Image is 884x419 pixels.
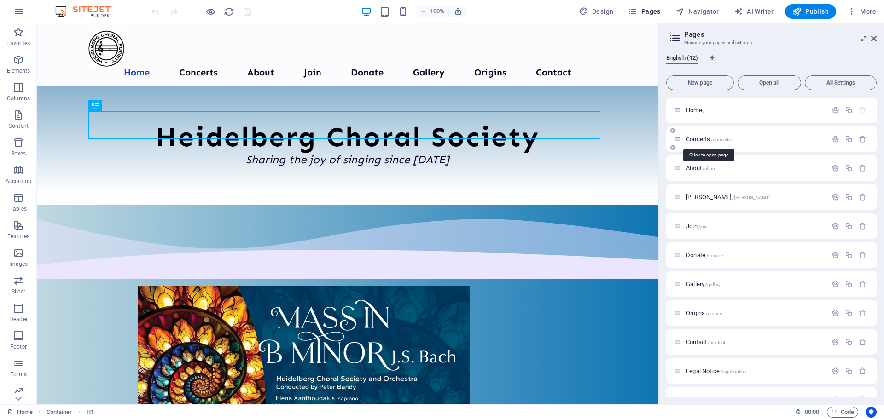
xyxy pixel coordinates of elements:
[683,368,827,374] div: Legal Notice/legal-notice
[847,7,876,16] span: More
[683,339,827,345] div: Contact/contact
[223,6,234,17] button: reload
[686,165,717,172] span: Click to open page
[675,7,719,16] span: Navigator
[683,194,827,200] div: [PERSON_NAME]/[PERSON_NAME]
[12,288,26,295] p: Slider
[686,107,705,114] span: Click to open page
[205,6,216,17] button: Click here to leave preview mode and continue editing
[666,75,734,90] button: New page
[708,340,725,345] span: /contact
[831,407,854,418] span: Code
[686,194,771,201] span: Click to open page
[845,280,853,288] div: Duplicate
[832,135,839,143] div: Settings
[47,407,94,418] nav: breadcrumb
[430,6,445,17] h6: 100%
[845,367,853,375] div: Duplicate
[859,280,867,288] div: Remove
[738,75,801,90] button: Open all
[683,281,827,287] div: Gallery/gallery
[734,7,774,16] span: AI Writer
[686,281,721,287] span: Click to open page
[10,343,27,350] p: Footer
[730,4,778,19] button: AI Writer
[859,222,867,230] div: Remove
[843,4,880,19] button: More
[845,396,853,404] div: Duplicate
[672,4,723,19] button: Navigator
[859,164,867,172] div: Remove
[686,223,708,230] span: Click to open page
[832,106,839,114] div: Settings
[845,338,853,346] div: Duplicate
[10,371,27,378] p: Forms
[683,136,827,142] div: Concerts/concerts
[628,7,660,16] span: Pages
[859,106,867,114] div: The startpage cannot be deleted
[698,224,708,229] span: /join
[87,407,94,418] span: Click to select. Double-click to edit
[811,408,813,415] span: :
[670,80,730,86] span: New page
[832,280,839,288] div: Settings
[845,193,853,201] div: Duplicate
[416,6,449,17] button: 100%
[859,396,867,404] div: Remove
[9,260,28,268] p: Images
[845,106,853,114] div: Duplicate
[53,6,122,17] img: Editor Logo
[832,367,839,375] div: Settings
[866,407,877,418] button: Usercentrics
[705,282,721,287] span: /gallery
[579,7,614,16] span: Design
[795,407,820,418] h6: Session time
[832,251,839,259] div: Settings
[827,407,858,418] button: Code
[859,309,867,317] div: Remove
[721,369,746,374] span: /legal-notice
[845,309,853,317] div: Duplicate
[859,193,867,201] div: Remove
[684,30,877,39] h2: Pages
[7,407,33,418] a: Click to cancel selection. Double-click to open Pages
[809,80,872,86] span: All Settings
[683,107,827,113] div: Home/
[859,135,867,143] div: Remove
[832,338,839,346] div: Settings
[683,223,827,229] div: Join/join
[686,252,723,258] span: Click to open page
[686,339,725,345] span: Click to open page
[7,67,30,75] p: Elements
[666,54,877,72] div: Language Tabs
[686,367,746,374] span: Click to open page
[683,310,827,316] div: Origins/origins
[845,135,853,143] div: Duplicate
[47,407,72,418] span: Click to select. Double-click to edit
[224,6,234,17] i: Reload page
[686,136,731,143] span: Concerts
[624,4,664,19] button: Pages
[742,80,797,86] span: Open all
[859,367,867,375] div: Remove
[683,252,827,258] div: Donate/donate
[845,251,853,259] div: Duplicate
[711,137,731,142] span: /concerts
[792,7,829,16] span: Publish
[703,108,705,113] span: /
[832,222,839,230] div: Settings
[11,150,26,157] p: Boxes
[7,233,29,240] p: Features
[8,122,29,130] p: Content
[832,309,839,317] div: Settings
[666,52,698,65] span: English (12)
[845,164,853,172] div: Duplicate
[785,4,836,19] button: Publish
[706,311,722,316] span: /origins
[6,178,31,185] p: Accordion
[10,205,27,212] p: Tables
[6,40,30,47] p: Favorites
[805,75,877,90] button: All Settings
[576,4,617,19] div: Design (Ctrl+Alt+Y)
[7,95,30,102] p: Columns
